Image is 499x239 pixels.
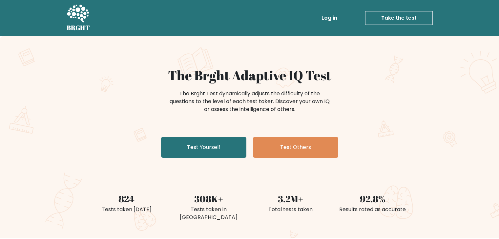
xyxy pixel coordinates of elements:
a: Test Yourself [161,137,246,158]
a: BRGHT [67,3,90,33]
div: 824 [90,192,164,206]
div: Tests taken in [GEOGRAPHIC_DATA] [172,206,246,221]
a: Take the test [365,11,433,25]
div: 92.8% [336,192,410,206]
div: Total tests taken [254,206,328,213]
div: Results rated as accurate [336,206,410,213]
div: 3.2M+ [254,192,328,206]
h5: BRGHT [67,24,90,32]
a: Test Others [253,137,338,158]
a: Log in [319,11,340,25]
h1: The Brght Adaptive IQ Test [90,67,410,83]
div: Tests taken [DATE] [90,206,164,213]
div: 308K+ [172,192,246,206]
div: The Brght Test dynamically adjusts the difficulty of the questions to the level of each test take... [168,90,332,113]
